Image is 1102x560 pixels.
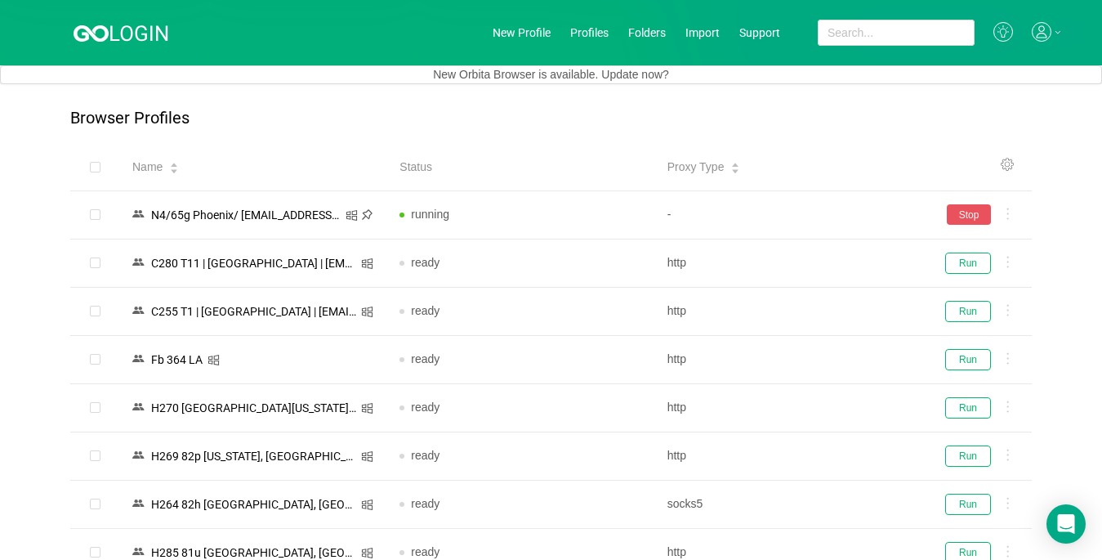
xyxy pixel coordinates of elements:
[945,301,991,322] button: Run
[411,401,439,414] span: ready
[411,545,439,558] span: ready
[731,161,740,166] i: icon: caret-up
[654,481,921,529] td: socks5
[654,288,921,336] td: http
[146,349,207,370] div: Fb 364 LA
[170,161,179,166] i: icon: caret-up
[731,167,740,172] i: icon: caret-down
[411,304,439,317] span: ready
[170,167,179,172] i: icon: caret-down
[399,159,432,176] span: Status
[654,336,921,384] td: http
[146,301,361,322] div: C255 T1 | [GEOGRAPHIC_DATA] | [EMAIL_ADDRESS][DOMAIN_NAME]
[654,240,921,288] td: http
[207,354,220,366] i: icon: windows
[146,446,361,467] div: Н269 82p [US_STATE], [GEOGRAPHIC_DATA]/ [EMAIL_ADDRESS][DOMAIN_NAME]
[411,352,439,365] span: ready
[132,159,163,176] span: Name
[361,258,373,270] i: icon: windows
[346,209,358,222] i: icon: windows
[146,204,346,226] div: N4/65g Phoenix/ [EMAIL_ADDRESS][DOMAIN_NAME]
[361,306,373,318] i: icon: windows
[146,253,361,274] div: C280 T11 | [GEOGRAPHIC_DATA] | [EMAIL_ADDRESS][DOMAIN_NAME]
[654,384,921,432] td: http
[361,499,373,511] i: icon: windows
[945,397,991,419] button: Run
[945,253,991,274] button: Run
[945,494,991,515] button: Run
[730,160,740,172] div: Sort
[945,446,991,467] button: Run
[1046,504,1086,544] div: Open Intercom Messenger
[685,26,720,39] a: Import
[667,159,725,176] span: Proxy Type
[628,26,666,39] a: Folders
[654,432,921,481] td: http
[361,208,373,221] i: icon: pushpin
[361,547,373,559] i: icon: windows
[947,204,991,225] button: Stop
[945,349,991,370] button: Run
[493,26,551,39] a: New Profile
[411,449,439,462] span: ready
[146,397,361,419] div: Н270 [GEOGRAPHIC_DATA][US_STATE]/ [EMAIL_ADDRESS][DOMAIN_NAME]
[739,26,780,39] a: Support
[361,450,373,463] i: icon: windows
[70,109,190,128] p: Browser Profiles
[654,191,921,240] td: -
[411,256,439,269] span: ready
[169,160,179,172] div: Sort
[361,402,373,414] i: icon: windows
[146,494,361,515] div: Н264 82h [GEOGRAPHIC_DATA], [GEOGRAPHIC_DATA]/ [EMAIL_ADDRESS][DOMAIN_NAME]
[411,497,439,510] span: ready
[818,20,975,46] input: Search...
[411,208,449,221] span: running
[570,26,609,39] a: Profiles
